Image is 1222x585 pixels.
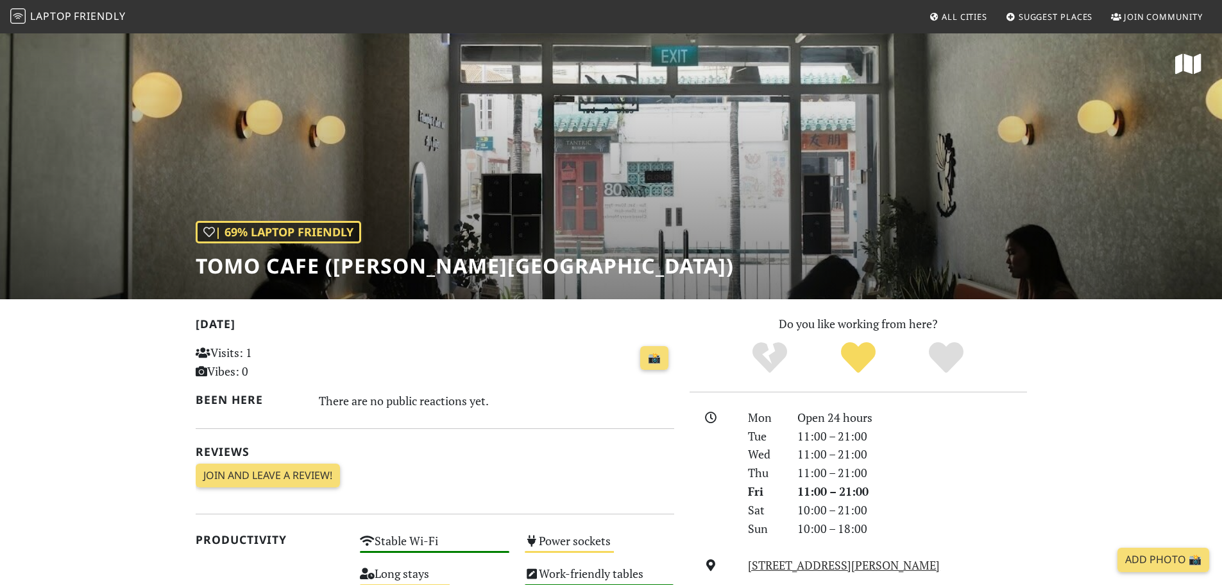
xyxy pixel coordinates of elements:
[1117,548,1209,572] a: Add Photo 📸
[740,427,789,446] div: Tue
[196,344,345,381] p: Visits: 1 Vibes: 0
[740,464,789,482] div: Thu
[790,427,1035,446] div: 11:00 – 21:00
[1019,11,1093,22] span: Suggest Places
[74,9,125,23] span: Friendly
[30,9,72,23] span: Laptop
[196,445,674,458] h2: Reviews
[196,221,361,243] div: | 69% Laptop Friendly
[196,393,304,406] h2: Been here
[10,6,126,28] a: LaptopFriendly LaptopFriendly
[790,445,1035,464] div: 11:00 – 21:00
[640,346,668,371] a: 📸
[10,8,26,24] img: LaptopFriendly
[790,520,1035,538] div: 10:00 – 18:00
[740,445,789,464] div: Wed
[196,533,345,546] h2: Productivity
[740,520,789,538] div: Sun
[1124,11,1203,22] span: Join Community
[690,315,1027,333] p: Do you like working from here?
[790,464,1035,482] div: 11:00 – 21:00
[196,464,340,488] a: Join and leave a review!
[517,530,682,563] div: Power sockets
[740,482,789,501] div: Fri
[942,11,987,22] span: All Cities
[748,557,940,573] a: [STREET_ADDRESS][PERSON_NAME]
[196,317,674,336] h2: [DATE]
[902,340,990,376] div: Definitely!
[352,530,517,563] div: Stable Wi-Fi
[319,390,674,411] div: There are no public reactions yet.
[1001,5,1098,28] a: Suggest Places
[726,340,814,376] div: No
[1106,5,1208,28] a: Join Community
[740,501,789,520] div: Sat
[790,501,1035,520] div: 10:00 – 21:00
[196,254,734,278] h1: ToMo Cafe ([PERSON_NAME][GEOGRAPHIC_DATA])
[924,5,992,28] a: All Cities
[790,408,1035,427] div: Open 24 hours
[790,482,1035,501] div: 11:00 – 21:00
[740,408,789,427] div: Mon
[814,340,903,376] div: Yes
